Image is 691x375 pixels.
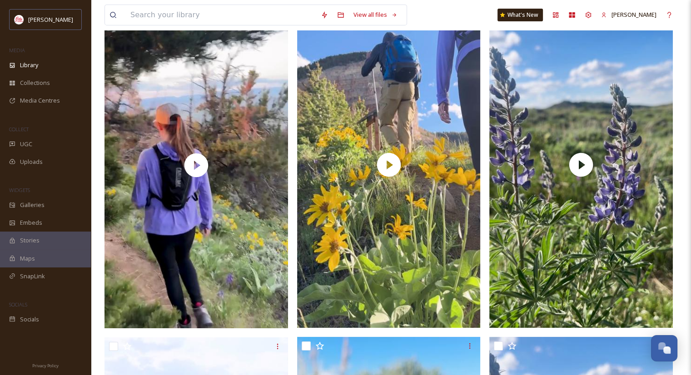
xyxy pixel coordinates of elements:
button: Open Chat [651,335,677,361]
span: [PERSON_NAME] [28,15,73,24]
a: What's New [497,9,543,21]
span: UGC [20,140,32,148]
span: MEDIA [9,47,25,54]
span: Collections [20,79,50,87]
span: Library [20,61,38,69]
span: WIDGETS [9,187,30,193]
a: Privacy Policy [32,360,59,370]
span: Socials [20,315,39,324]
span: Privacy Policy [32,363,59,369]
span: Stories [20,236,40,245]
a: View all files [349,6,402,24]
span: Galleries [20,201,45,209]
span: Uploads [20,158,43,166]
span: [PERSON_NAME] [611,10,656,19]
img: images%20(1).png [15,15,24,24]
span: SnapLink [20,272,45,281]
input: Search your library [126,5,316,25]
img: thumbnail [297,2,481,328]
img: thumbnail [104,2,288,328]
span: Maps [20,254,35,263]
span: COLLECT [9,126,29,133]
span: Embeds [20,218,42,227]
span: SOCIALS [9,301,27,308]
span: Media Centres [20,96,60,105]
img: thumbnail [489,2,673,328]
a: [PERSON_NAME] [597,6,661,24]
